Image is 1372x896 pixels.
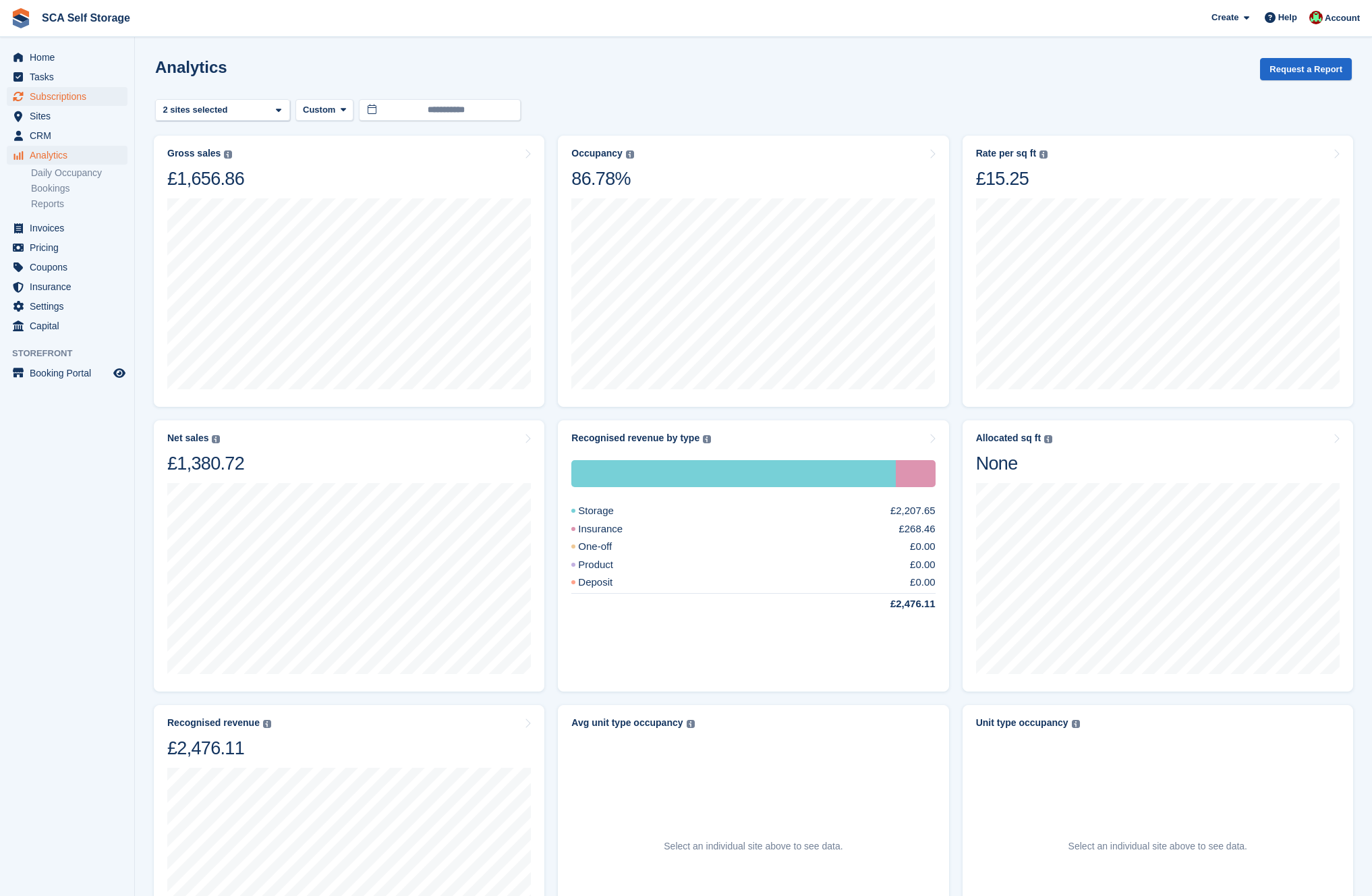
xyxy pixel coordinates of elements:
div: £0.00 [910,539,936,555]
a: Reports [31,198,127,211]
a: Daily Occupancy [31,167,127,179]
span: Invoices [30,219,111,237]
span: Insurance [30,277,111,296]
div: £15.25 [976,167,1048,190]
a: menu [7,107,127,125]
img: icon-info-grey-7440780725fd019a000dd9b08b2336e03edf1995a4989e88bcd33f0948082b44.svg [263,720,271,728]
div: £0.00 [910,557,936,573]
div: Net sales [167,432,208,444]
span: Sites [30,107,111,125]
a: menu [7,219,127,237]
span: CRM [30,126,111,145]
div: 2 sites selected [161,103,233,117]
img: stora-icon-8386f47178a22dfd0bd8f6a31ec36ba5ce8667c1dd55bd0f319d3a0aa187defe.svg [11,8,31,28]
p: Select an individual site above to see data. [1068,839,1247,853]
a: menu [7,258,127,277]
p: Select an individual site above to see data. [664,839,842,853]
a: menu [7,297,127,316]
div: Insurance [896,460,935,487]
button: Request a Report [1260,58,1352,80]
a: SCA Self Storage [36,7,136,29]
span: Analytics [30,146,111,165]
span: Capital [30,316,111,335]
a: menu [7,87,127,106]
img: icon-info-grey-7440780725fd019a000dd9b08b2336e03edf1995a4989e88bcd33f0948082b44.svg [224,150,232,159]
button: Custom [295,99,353,121]
a: menu [7,146,127,165]
img: icon-info-grey-7440780725fd019a000dd9b08b2336e03edf1995a4989e88bcd33f0948082b44.svg [687,720,695,728]
div: £2,207.65 [890,503,936,519]
a: menu [7,126,127,145]
a: menu [7,316,127,335]
img: icon-info-grey-7440780725fd019a000dd9b08b2336e03edf1995a4989e88bcd33f0948082b44.svg [626,150,634,159]
div: £2,476.11 [167,737,271,760]
img: Dale Chapman [1309,11,1323,24]
div: Avg unit type occupancy [571,717,683,729]
span: Booking Portal [30,364,111,383]
div: Gross sales [167,148,221,159]
div: £2,476.11 [858,596,936,612]
span: Tasks [30,67,111,86]
div: Deposit [571,575,645,590]
div: Allocated sq ft [976,432,1041,444]
div: Recognised revenue [167,717,260,729]
span: Account [1325,11,1360,25]
span: Create [1211,11,1238,24]
a: menu [7,67,127,86]
img: icon-info-grey-7440780725fd019a000dd9b08b2336e03edf1995a4989e88bcd33f0948082b44.svg [1039,150,1048,159]
span: Storefront [12,347,134,360]
div: Unit type occupancy [976,717,1068,729]
a: Preview store [111,365,127,381]
div: None [976,452,1052,475]
div: Storage [571,460,896,487]
div: £268.46 [898,522,935,537]
div: Insurance [571,522,655,537]
a: menu [7,277,127,296]
div: Product [571,557,646,573]
span: Help [1278,11,1297,24]
a: menu [7,238,127,257]
h2: Analytics [155,58,227,76]
img: icon-info-grey-7440780725fd019a000dd9b08b2336e03edf1995a4989e88bcd33f0948082b44.svg [703,435,711,443]
span: Settings [30,297,111,316]
a: menu [7,48,127,67]
div: Rate per sq ft [976,148,1036,159]
div: £1,380.72 [167,452,244,475]
div: Recognised revenue by type [571,432,699,444]
div: 86.78% [571,167,633,190]
span: Home [30,48,111,67]
img: icon-info-grey-7440780725fd019a000dd9b08b2336e03edf1995a4989e88bcd33f0948082b44.svg [1072,720,1080,728]
div: One-off [571,539,644,555]
img: icon-info-grey-7440780725fd019a000dd9b08b2336e03edf1995a4989e88bcd33f0948082b44.svg [212,435,220,443]
div: £1,656.86 [167,167,244,190]
a: Bookings [31,182,127,195]
span: Coupons [30,258,111,277]
img: icon-info-grey-7440780725fd019a000dd9b08b2336e03edf1995a4989e88bcd33f0948082b44.svg [1044,435,1052,443]
div: £0.00 [910,575,936,590]
span: Pricing [30,238,111,257]
a: menu [7,364,127,383]
span: Custom [303,103,335,117]
div: Occupancy [571,148,622,159]
span: Subscriptions [30,87,111,106]
div: Storage [571,503,646,519]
